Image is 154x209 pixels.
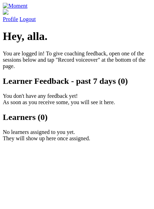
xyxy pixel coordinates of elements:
[3,50,151,69] p: You are logged in! To give coaching feedback, open one of the sessions below and tap "Record voic...
[20,16,36,22] a: Logout
[3,3,27,9] img: Moment
[3,9,8,15] img: default_avatar-b4e2223d03051bc43aaaccfb402a43260a3f17acc7fafc1603fdf008d6cba3c9.png
[3,30,151,43] h1: Hey, alla.
[3,129,151,142] p: No learners assigned to you yet. They will show up here once assigned.
[3,76,151,86] h2: Learner Feedback - past 7 days (0)
[3,93,151,106] p: You don't have any feedback yet! As soon as you receive some, you will see it here.
[3,113,151,122] h2: Learners (0)
[3,9,151,22] a: Profile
